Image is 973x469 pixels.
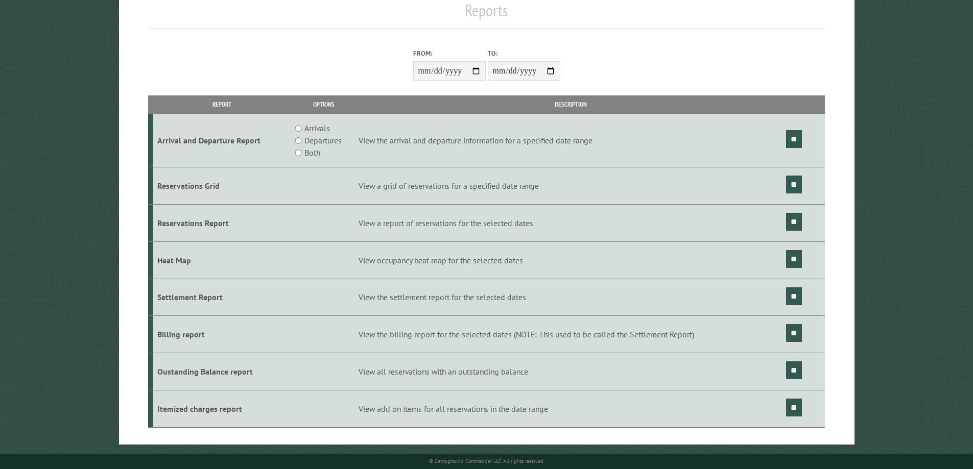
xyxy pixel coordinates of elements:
[357,279,785,316] td: View the settlement report for the selected dates
[148,1,825,29] h1: Reports
[429,458,544,464] small: © Campground Commander LLC. All rights reserved.
[153,114,291,167] td: Arrival and Departure Report
[153,279,291,316] td: Settlement Report
[357,95,785,113] th: Description
[357,353,785,390] td: View all reservations with an outstanding balance
[153,167,291,205] td: Reservations Grid
[357,204,785,241] td: View a report of reservations for the selected dates
[153,353,291,390] td: Oustanding Balance report
[304,122,330,134] label: Arrivals
[488,48,560,58] label: To:
[357,390,785,427] td: View add on items for all reservations in the date range
[153,241,291,279] td: Heat Map
[304,134,342,146] label: Departures
[153,390,291,427] td: Itemized charges report
[357,316,785,353] td: View the billing report for the selected dates (NOTE: This used to be called the Settlement Report)
[357,114,785,167] td: View the arrival and departure information for a specified date range
[413,48,486,58] label: From:
[304,146,320,159] label: Both
[153,204,291,241] td: Reservations Report
[153,95,291,113] th: Report
[357,167,785,205] td: View a grid of reservations for a specified date range
[153,316,291,353] td: Billing report
[290,95,357,113] th: Options
[357,241,785,279] td: View occupancy heat map for the selected dates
